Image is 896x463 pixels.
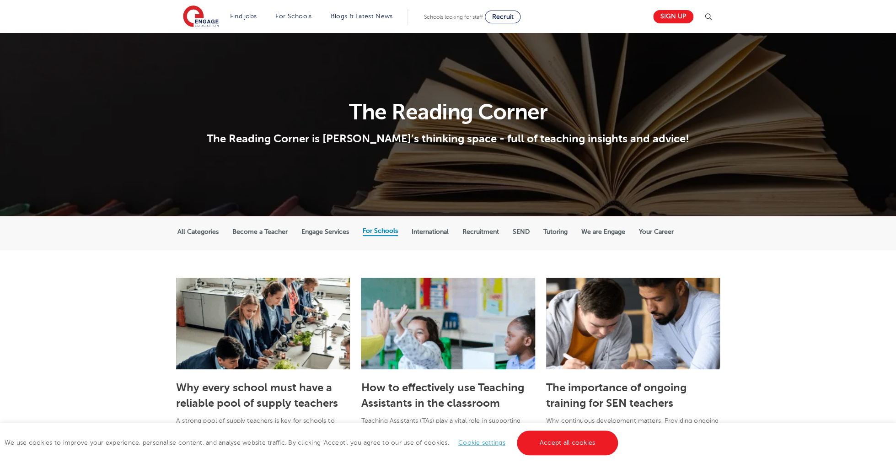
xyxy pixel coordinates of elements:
[232,228,288,236] label: Become a Teacher
[361,381,524,409] a: How to effectively use Teaching Assistants in the classroom
[412,228,449,236] label: International
[546,415,720,448] p: Why continuous development matters Providing ongoing training for Special Educational Needs (SEN)...
[176,415,350,448] p: A strong pool of supply teachers is key for schools to manage unexpected staff absences without d...
[546,381,687,409] a: The importance of ongoing training for SEN teachers
[458,439,505,446] a: Cookie settings
[177,228,219,236] label: All Categories
[5,439,620,446] span: We use cookies to improve your experience, personalise content, and analyse website traffic. By c...
[275,13,311,20] a: For Schools
[363,227,398,235] label: For Schools
[485,11,520,23] a: Recruit
[424,14,483,20] span: Schools looking for staff
[183,5,219,28] img: Engage Education
[462,228,499,236] label: Recruitment
[513,228,530,236] label: SEND
[301,228,349,236] label: Engage Services
[543,228,568,236] label: Tutoring
[177,101,719,123] h1: The Reading Corner
[517,431,618,455] a: Accept all cookies
[653,10,693,23] a: Sign up
[492,13,513,20] span: Recruit
[176,381,338,409] a: Why every school must have a reliable pool of supply teachers
[639,228,674,236] label: Your Career
[361,415,535,448] p: Teaching Assistants (TAs) play a vital role in supporting both students and teachers in the class...
[177,132,719,145] p: The Reading Corner is [PERSON_NAME]’s thinking space - full of teaching insights and advice!
[230,13,257,20] a: Find jobs
[581,228,625,236] label: We are Engage
[331,13,393,20] a: Blogs & Latest News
